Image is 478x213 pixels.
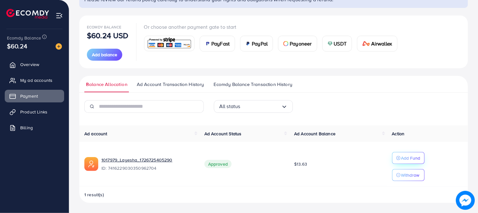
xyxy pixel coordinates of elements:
[101,165,194,171] span: ID: 7416229030350962704
[144,36,195,51] a: card
[278,36,317,52] a: cardPayoneer
[7,41,27,51] span: $60.24
[283,41,288,46] img: card
[87,24,121,30] span: Ecomdy Balance
[144,23,403,31] p: Or choose another payment gate to start
[101,157,194,163] a: 1017979_Layesha_1726725405290
[322,36,352,52] a: cardUSDT
[392,169,425,181] button: Withdraw
[200,36,235,52] a: cardPayFast
[92,52,117,58] span: Add balance
[240,36,273,52] a: cardPayPal
[401,171,420,179] p: Withdraw
[5,74,64,87] a: My ad accounts
[214,81,292,88] span: Ecomdy Balance Transaction History
[5,58,64,71] a: Overview
[371,40,392,47] span: Airwallex
[84,192,104,198] span: 1 result(s)
[245,41,251,46] img: card
[240,101,281,111] input: Search for option
[334,40,347,47] span: USDT
[456,191,475,210] img: image
[20,93,38,99] span: Payment
[56,12,63,19] img: menu
[204,160,232,168] span: Approved
[328,41,333,46] img: card
[87,49,122,61] button: Add balance
[87,32,129,39] p: $60.24 USD
[392,152,425,164] button: Add Fund
[146,37,193,50] img: card
[392,131,405,137] span: Action
[84,157,98,171] img: ic-ads-acc.e4c84228.svg
[362,41,370,46] img: card
[5,121,64,134] a: Billing
[401,154,421,162] p: Add Fund
[294,161,307,167] span: $13.63
[101,157,194,171] div: <span class='underline'>1017979_Layesha_1726725405290</span></br>7416229030350962704
[86,81,127,88] span: Balance Allocation
[84,131,107,137] span: Ad account
[20,77,52,83] span: My ad accounts
[20,109,47,115] span: Product Links
[56,43,62,50] img: image
[5,90,64,102] a: Payment
[20,61,39,68] span: Overview
[357,36,397,52] a: cardAirwallex
[219,101,240,111] span: All status
[204,131,242,137] span: Ad Account Status
[20,125,33,131] span: Billing
[7,35,41,41] span: Ecomdy Balance
[5,106,64,118] a: Product Links
[211,40,230,47] span: PayFast
[205,41,210,46] img: card
[6,9,49,19] img: logo
[290,40,312,47] span: Payoneer
[214,100,293,113] div: Search for option
[252,40,268,47] span: PayPal
[294,131,336,137] span: Ad Account Balance
[137,81,204,88] span: Ad Account Transaction History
